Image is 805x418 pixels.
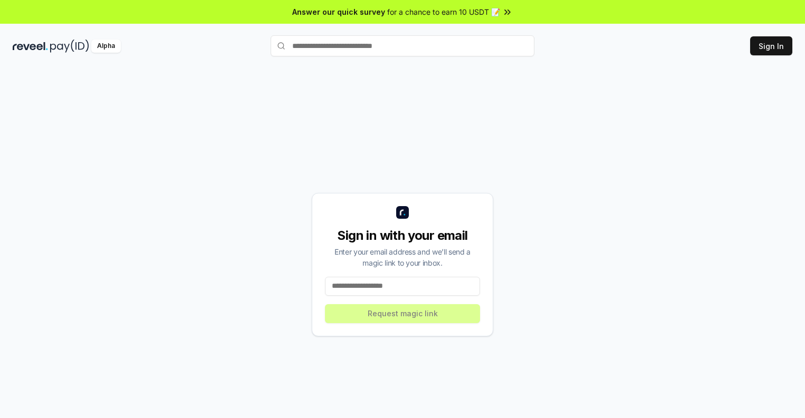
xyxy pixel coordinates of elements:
[50,40,89,53] img: pay_id
[13,40,48,53] img: reveel_dark
[396,206,409,219] img: logo_small
[292,6,385,17] span: Answer our quick survey
[750,36,792,55] button: Sign In
[325,246,480,268] div: Enter your email address and we’ll send a magic link to your inbox.
[91,40,121,53] div: Alpha
[325,227,480,244] div: Sign in with your email
[387,6,500,17] span: for a chance to earn 10 USDT 📝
